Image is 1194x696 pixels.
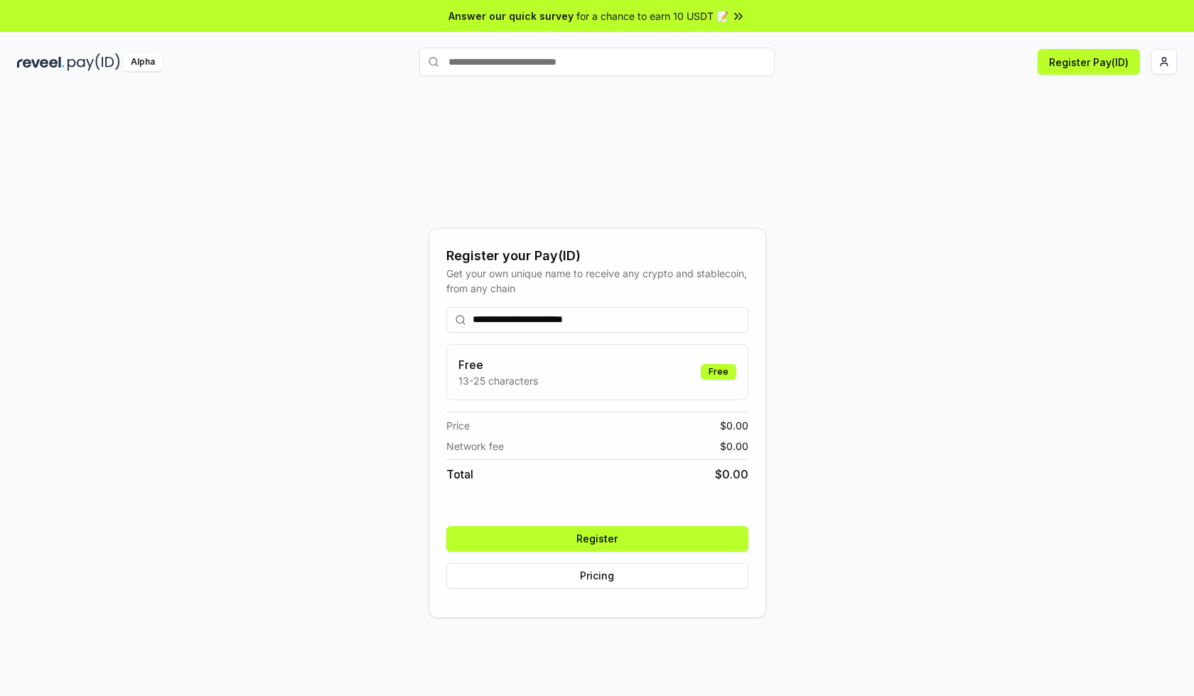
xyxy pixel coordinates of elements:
span: Network fee [446,439,504,454]
span: Answer our quick survey [448,9,574,23]
img: pay_id [68,53,120,71]
span: for a chance to earn 10 USDT 📝 [576,9,728,23]
span: $ 0.00 [715,466,748,483]
span: $ 0.00 [720,418,748,433]
img: reveel_dark [17,53,65,71]
button: Pricing [446,563,748,589]
div: Get your own unique name to receive any crypto and stablecoin, from any chain [446,266,748,296]
p: 13-25 characters [458,373,538,388]
span: Price [446,418,470,433]
div: Register your Pay(ID) [446,246,748,266]
span: Total [446,466,473,483]
h3: Free [458,356,538,373]
div: Free [701,364,736,380]
div: Alpha [123,53,163,71]
span: $ 0.00 [720,439,748,454]
button: Register Pay(ID) [1038,49,1140,75]
button: Register [446,526,748,552]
